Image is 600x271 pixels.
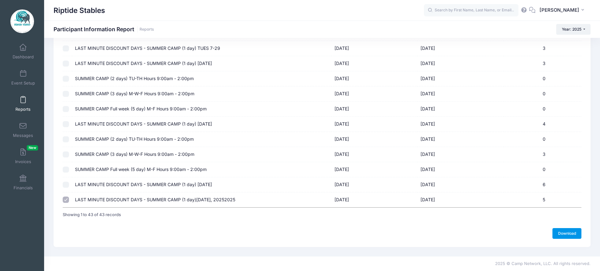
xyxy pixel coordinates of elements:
span: Messages [13,133,33,138]
input: Search by First Name, Last Name, or Email... [424,4,518,17]
span: Invoices [15,159,31,164]
td: [DATE] [417,162,504,177]
td: LAST MINUTE DISCOUNT DAYS - SUMMER CAMP (1 day) [DATE] [72,56,331,71]
td: SUMMER CAMP (2 days) TU-TH Hours 9:00am - 2:00pm [72,71,331,86]
td: 3 [504,147,581,162]
td: [DATE] [331,177,418,192]
td: 3 [504,41,581,56]
td: [DATE] [417,192,504,207]
span: Financials [14,185,33,191]
td: [DATE] [417,132,504,147]
td: [DATE] [331,71,418,86]
td: [DATE] [331,162,418,177]
td: [DATE] [417,177,504,192]
td: [DATE] [331,147,418,162]
td: [DATE] [417,102,504,117]
td: [DATE] [417,117,504,132]
td: 0 [504,102,581,117]
a: Financials [8,171,38,193]
td: 3 [504,56,581,71]
td: 0 [504,86,581,102]
td: [DATE] [331,132,418,147]
td: LAST MINUTE DISCOUNT DAYS - SUMMER CAMP (1 day)[DATE], 20252025 [72,192,331,207]
td: 0 [504,162,581,177]
button: [PERSON_NAME] [535,3,591,18]
td: [DATE] [417,56,504,71]
a: Reports [8,93,38,115]
td: [DATE] [331,41,418,56]
td: SUMMER CAMP (3 days) M-W-F Hours 9:00am - 2:00pm [72,147,331,162]
td: [DATE] [331,86,418,102]
td: SUMMER CAMP Full week (5 day) M-F Hours 9:00am - 2:00pm [72,162,331,177]
span: Reports [15,107,31,112]
td: [DATE] [331,192,418,207]
h1: Riptide Stables [54,3,105,18]
a: InvoicesNew [8,145,38,167]
a: Messages [8,119,38,141]
td: 5 [504,192,581,207]
span: Event Setup [11,80,35,86]
span: [PERSON_NAME] [540,7,579,14]
td: 0 [504,71,581,86]
td: LAST MINUTE DISCOUNT DAYS - SUMMER CAMP (1 day) [DATE] [72,177,331,192]
td: LAST MINUTE DISCOUNT DAYS - SUMMER CAMP (1 day) TUES 7-29 [72,41,331,56]
button: Year: 2025 [556,24,591,35]
td: [DATE] [417,147,504,162]
td: [DATE] [417,71,504,86]
td: [DATE] [331,117,418,132]
td: 4 [504,117,581,132]
div: Showing 1 to 43 of 43 records [63,208,121,222]
span: New [27,145,38,150]
td: 0 [504,132,581,147]
td: LAST MINUTE DISCOUNT DAYS - SUMMER CAMP (1 day) [DATE] [72,117,331,132]
h1: Participant Information Report [54,26,154,32]
td: [DATE] [331,102,418,117]
td: [DATE] [331,56,418,71]
a: Download [552,228,581,239]
a: Event Setup [8,67,38,89]
a: Dashboard [8,40,38,62]
img: Riptide Stables [10,9,34,33]
td: SUMMER CAMP (3 days) M-W-F Hours 9:00am - 2:00pm [72,86,331,102]
span: Dashboard [13,54,34,60]
td: [DATE] [417,86,504,102]
a: Reports [140,27,154,32]
td: 6 [504,177,581,192]
span: 2025 © Camp Network, LLC. All rights reserved. [495,261,591,266]
td: [DATE] [417,41,504,56]
td: SUMMER CAMP (2 days) TU-TH Hours 9:00am - 2:00pm [72,132,331,147]
span: Year: 2025 [562,27,581,32]
td: SUMMER CAMP Full week (5 day) M-F Hours 9:00am - 2:00pm [72,102,331,117]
